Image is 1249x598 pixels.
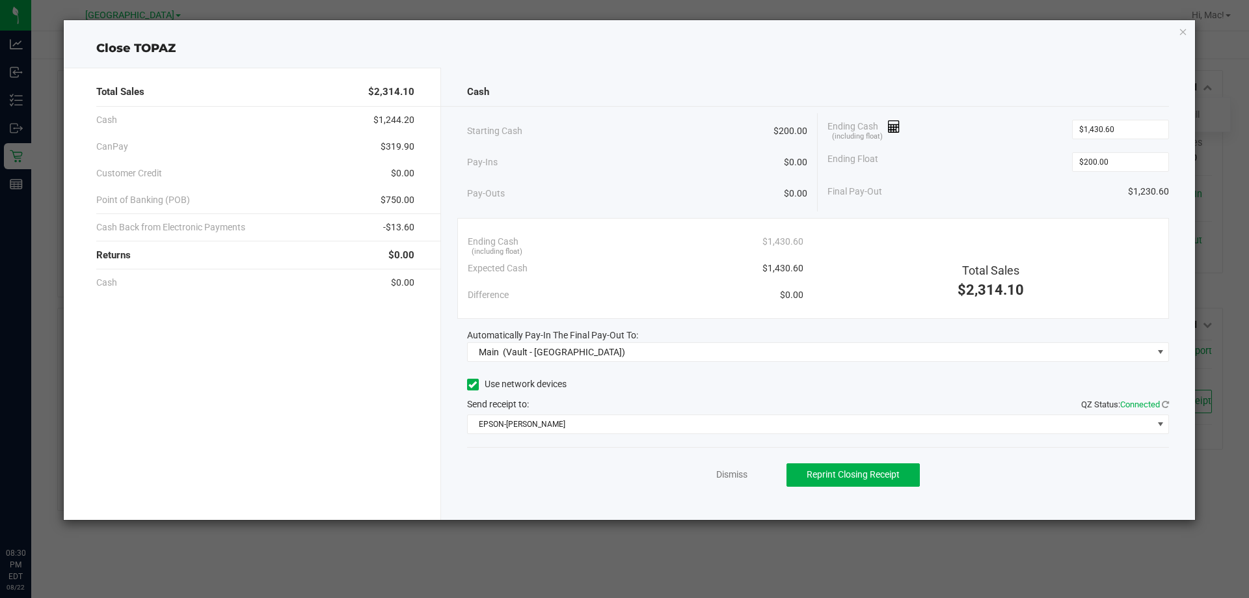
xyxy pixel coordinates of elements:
span: $200.00 [773,124,807,138]
span: -$13.60 [383,221,414,234]
span: Reprint Closing Receipt [807,469,900,480]
span: Cash [467,85,489,100]
span: Ending Float [827,152,878,172]
span: Total Sales [962,264,1019,277]
span: $1,230.60 [1128,185,1169,198]
span: (including float) [832,131,883,143]
span: Send receipt to: [467,399,529,409]
span: Ending Cash [827,120,900,139]
span: Customer Credit [96,167,162,180]
span: EPSON-[PERSON_NAME] [468,415,1153,433]
span: $750.00 [381,193,414,207]
span: (including float) [472,247,522,258]
span: Pay-Outs [467,187,505,200]
span: Connected [1120,400,1160,409]
span: $0.00 [391,276,414,290]
span: Starting Cash [467,124,522,138]
span: $0.00 [391,167,414,180]
span: $0.00 [388,248,414,263]
span: QZ Status: [1081,400,1169,409]
span: $0.00 [784,156,807,169]
span: $0.00 [780,288,803,302]
div: Returns [96,241,414,269]
a: Dismiss [716,468,747,482]
span: (Vault - [GEOGRAPHIC_DATA]) [503,347,625,357]
span: $2,314.10 [958,282,1024,298]
span: $319.90 [381,140,414,154]
span: Automatically Pay-In The Final Pay-Out To: [467,330,638,340]
span: $1,430.60 [762,262,803,275]
span: CanPay [96,140,128,154]
span: Ending Cash [468,235,518,249]
span: Cash [96,276,117,290]
button: Reprint Closing Receipt [786,463,920,487]
label: Use network devices [467,377,567,391]
span: Total Sales [96,85,144,100]
div: Close TOPAZ [64,40,1196,57]
span: $2,314.10 [368,85,414,100]
span: Expected Cash [468,262,528,275]
span: Difference [468,288,509,302]
span: $1,430.60 [762,235,803,249]
span: Cash Back from Electronic Payments [96,221,245,234]
span: Main [479,347,499,357]
span: Pay-Ins [467,156,498,169]
span: Point of Banking (POB) [96,193,190,207]
span: $0.00 [784,187,807,200]
span: Final Pay-Out [827,185,882,198]
span: Cash [96,113,117,127]
iframe: Resource center [13,494,52,533]
span: $1,244.20 [373,113,414,127]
